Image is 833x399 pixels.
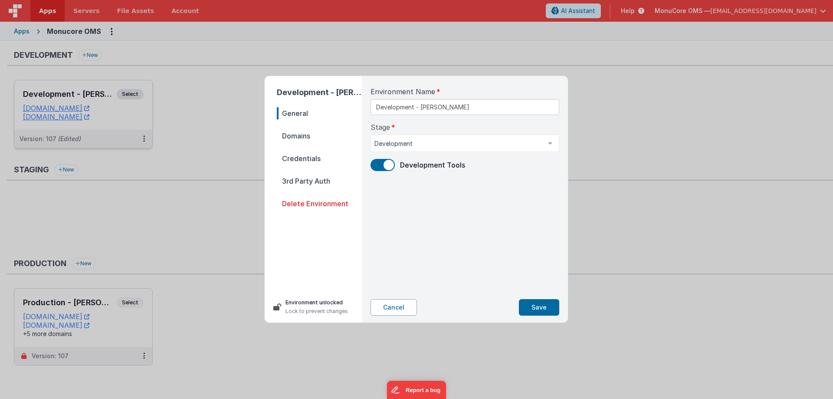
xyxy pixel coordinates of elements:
[519,299,559,316] button: Save
[285,307,348,316] p: Lock to prevent changes
[371,122,390,132] span: Stage
[277,107,362,119] span: General
[277,175,362,187] span: 3rd Party Auth
[374,139,541,148] span: Development
[371,86,435,97] span: Environment Name
[371,299,417,316] button: Cancel
[277,198,362,210] span: Delete Environment
[387,381,446,399] iframe: Marker.io feedback button
[277,130,362,142] span: Domains
[277,86,362,99] h2: Development - [PERSON_NAME]
[400,161,465,169] span: Development Tools
[277,152,362,165] span: Credentials
[285,298,348,307] p: Environment unlocked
